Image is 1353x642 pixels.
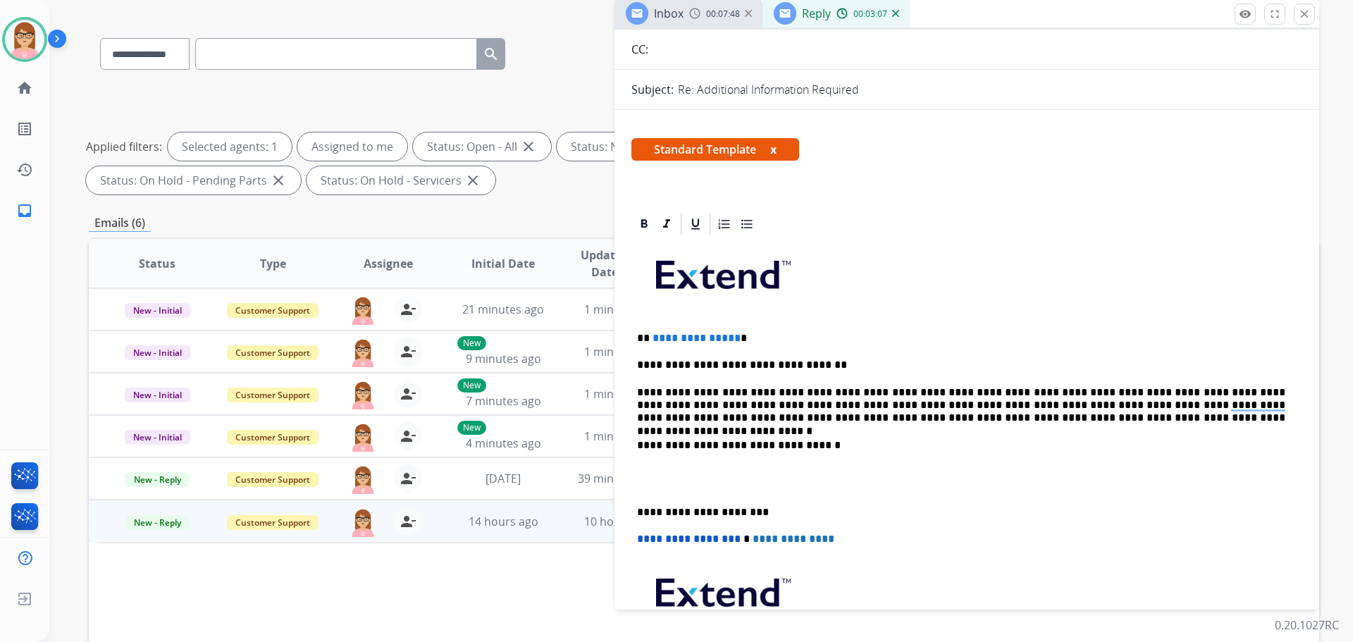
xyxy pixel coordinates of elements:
p: Re: Additional Information Required [678,81,859,98]
mat-icon: close [1298,8,1311,20]
span: Customer Support [227,472,319,487]
button: x [770,141,777,158]
span: New - Reply [125,515,190,530]
mat-icon: home [16,80,33,97]
span: 39 minutes ago [578,471,660,486]
span: 21 minutes ago [462,302,544,317]
span: New - Initial [125,303,190,318]
img: agent-avatar [349,422,377,452]
div: Status: New - Initial [557,132,705,161]
img: agent-avatar [349,507,377,537]
p: New [457,421,486,435]
span: 10 hours ago [584,514,654,529]
mat-icon: fullscreen [1268,8,1281,20]
span: 7 minutes ago [466,393,541,409]
div: Bullet List [736,214,758,235]
p: New [457,336,486,350]
span: [DATE] [486,471,521,486]
mat-icon: person_remove [400,385,416,402]
img: agent-avatar [349,295,377,325]
div: Bold [634,214,655,235]
span: Customer Support [227,345,319,360]
span: Initial Date [471,255,535,272]
mat-icon: person_remove [400,470,416,487]
p: Subject: [631,81,674,98]
mat-icon: close [464,172,481,189]
span: New - Reply [125,472,190,487]
span: 1 minute ago [584,344,654,359]
span: Assignee [364,255,413,272]
div: Status: On Hold - Pending Parts [86,166,301,195]
span: New - Initial [125,345,190,360]
div: Ordered List [714,214,735,235]
mat-icon: person_remove [400,301,416,318]
span: 00:07:48 [706,8,740,20]
p: Emails (6) [89,214,151,232]
span: Customer Support [227,515,319,530]
span: Reply [802,6,831,21]
span: Customer Support [227,388,319,402]
div: Status: Open - All [413,132,551,161]
div: Selected agents: 1 [168,132,292,161]
span: New - Initial [125,388,190,402]
mat-icon: list_alt [16,121,33,137]
img: agent-avatar [349,380,377,409]
span: Status [139,255,175,272]
div: Underline [685,214,706,235]
mat-icon: remove_red_eye [1239,8,1252,20]
p: CC: [631,41,648,58]
mat-icon: close [520,138,537,155]
span: Standard Template [631,138,799,161]
mat-icon: person_remove [400,428,416,445]
span: 1 minute ago [584,428,654,444]
p: New [457,378,486,393]
mat-icon: person_remove [400,513,416,530]
span: 1 minute ago [584,302,654,317]
mat-icon: search [483,46,500,63]
span: 1 minute ago [584,386,654,402]
p: Applied filters: [86,138,162,155]
span: New - Initial [125,430,190,445]
mat-icon: inbox [16,202,33,219]
span: Updated Date [573,247,637,280]
img: agent-avatar [349,338,377,367]
span: Inbox [654,6,684,21]
span: 4 minutes ago [466,436,541,451]
div: Status: On Hold - Servicers [307,166,495,195]
span: 00:03:07 [853,8,887,20]
mat-icon: close [270,172,287,189]
img: avatar [5,20,44,59]
span: Customer Support [227,303,319,318]
span: 9 minutes ago [466,351,541,366]
span: Type [260,255,286,272]
img: agent-avatar [349,464,377,494]
div: Italic [656,214,677,235]
span: 14 hours ago [469,514,538,529]
p: 0.20.1027RC [1275,617,1339,634]
span: Customer Support [227,430,319,445]
mat-icon: history [16,161,33,178]
mat-icon: person_remove [400,343,416,360]
div: Assigned to me [297,132,407,161]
